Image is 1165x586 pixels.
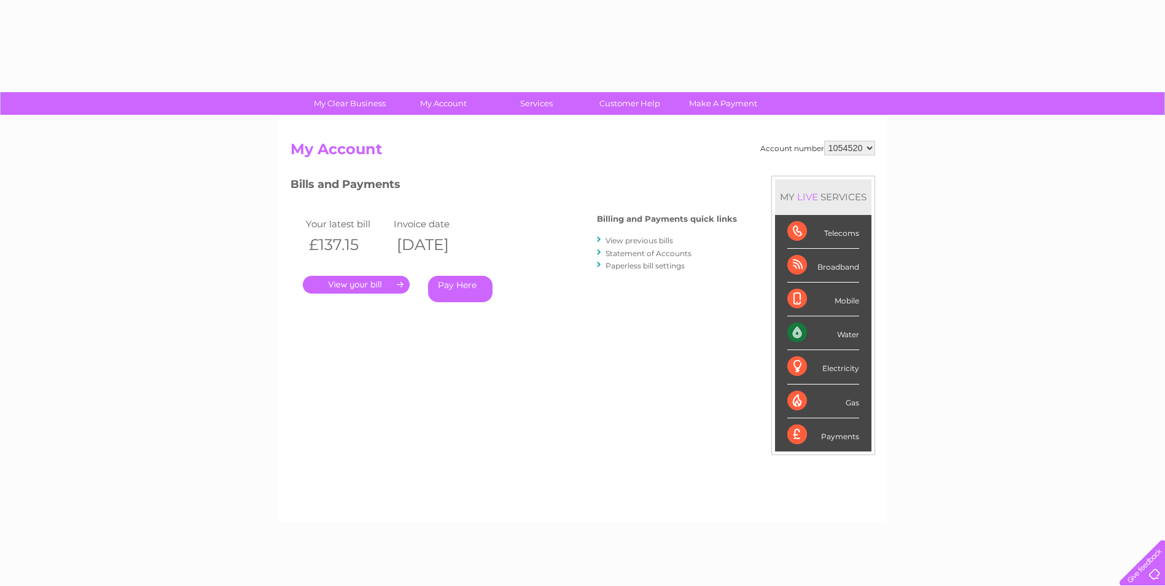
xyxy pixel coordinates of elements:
[303,276,410,294] a: .
[606,249,692,258] a: Statement of Accounts
[787,283,859,316] div: Mobile
[486,92,587,115] a: Services
[392,92,494,115] a: My Account
[787,215,859,249] div: Telecoms
[303,216,391,232] td: Your latest bill
[299,92,400,115] a: My Clear Business
[428,276,493,302] a: Pay Here
[787,316,859,350] div: Water
[775,179,871,214] div: MY SERVICES
[672,92,774,115] a: Make A Payment
[606,236,673,245] a: View previous bills
[760,141,875,155] div: Account number
[787,350,859,384] div: Electricity
[290,176,737,197] h3: Bills and Payments
[290,141,875,164] h2: My Account
[795,191,820,203] div: LIVE
[606,261,685,270] a: Paperless bill settings
[787,385,859,418] div: Gas
[391,216,479,232] td: Invoice date
[787,418,859,451] div: Payments
[303,232,391,257] th: £137.15
[579,92,680,115] a: Customer Help
[597,214,737,224] h4: Billing and Payments quick links
[787,249,859,283] div: Broadband
[391,232,479,257] th: [DATE]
